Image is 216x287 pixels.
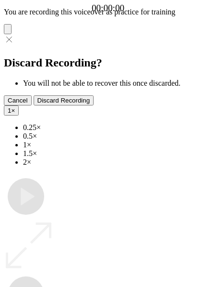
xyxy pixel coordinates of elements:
li: 2× [23,158,212,167]
li: 0.5× [23,132,212,141]
li: You will not be able to recover this once discarded. [23,79,212,88]
a: 00:00:00 [92,3,124,13]
h2: Discard Recording? [4,56,212,69]
li: 1.5× [23,149,212,158]
button: Cancel [4,95,32,105]
li: 0.25× [23,123,212,132]
p: You are recording this voiceover as practice for training [4,8,212,16]
span: 1 [8,107,11,114]
button: 1× [4,105,19,116]
li: 1× [23,141,212,149]
button: Discard Recording [34,95,94,105]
